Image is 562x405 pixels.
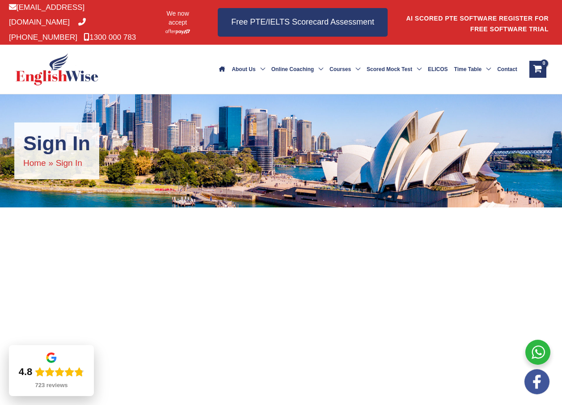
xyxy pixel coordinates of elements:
a: View Shopping Cart, empty [529,61,546,78]
span: Menu Toggle [482,54,491,85]
img: cropped-ew-logo [16,53,98,85]
a: Free PTE/IELTS Scorecard Assessment [218,8,388,36]
nav: Site Navigation: Main Menu [216,54,520,85]
a: [EMAIL_ADDRESS][DOMAIN_NAME] [9,3,85,26]
a: Home [23,158,46,168]
img: Afterpay-Logo [165,29,190,34]
span: Sign In [56,158,82,168]
a: About UsMenu Toggle [228,54,268,85]
span: About Us [232,54,255,85]
div: 723 reviews [35,382,68,389]
aside: Header Widget 1 [406,8,553,37]
iframe: YouTube video player [156,252,406,393]
a: AI SCORED PTE SOFTWARE REGISTER FOR FREE SOFTWARE TRIAL [406,15,549,33]
a: Time TableMenu Toggle [451,54,494,85]
span: Scored Mock Test [367,54,412,85]
span: Contact [497,54,517,85]
span: Courses [330,54,351,85]
nav: Breadcrumbs [23,156,90,170]
a: ELICOS [425,54,451,85]
a: 1300 000 783 [84,33,136,42]
h1: Sign In [23,131,90,156]
a: Online CoachingMenu Toggle [268,54,326,85]
span: Menu Toggle [412,54,422,85]
span: Menu Toggle [314,54,323,85]
span: Menu Toggle [351,54,360,85]
div: 4.8 [19,366,33,378]
div: Rating: 4.8 out of 5 [19,366,85,378]
a: Contact [494,54,520,85]
a: [PHONE_NUMBER] [9,18,86,41]
img: white-facebook.png [524,369,549,394]
a: CoursesMenu Toggle [326,54,363,85]
span: Time Table [454,54,482,85]
a: Scored Mock TestMenu Toggle [363,54,425,85]
span: We now accept [160,9,195,27]
span: Menu Toggle [256,54,265,85]
span: ELICOS [428,54,448,85]
span: Online Coaching [271,54,314,85]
